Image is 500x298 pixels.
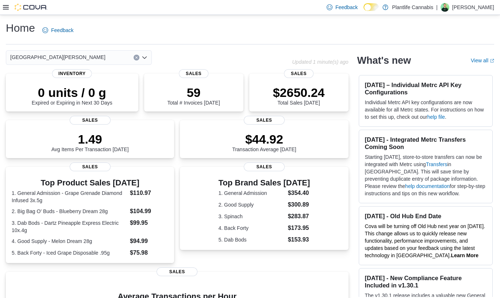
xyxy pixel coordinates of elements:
span: Feedback [51,27,73,34]
p: Updated 1 minute(s) ago [292,59,348,65]
span: Sales [244,162,285,171]
span: Sales [70,116,111,125]
img: Cova [15,4,47,11]
div: Expired or Expiring in Next 30 Days [32,85,112,106]
dt: 5. Dab Bods [219,236,285,243]
dd: $99.95 [130,219,168,227]
span: Sales [284,69,314,78]
dd: $283.87 [288,212,310,221]
dt: 1. General Admission [219,189,285,197]
dt: 3. Dab Bods - Dartz Pineapple Express Electric 10x.4g [12,219,127,234]
div: Avg Items Per Transaction [DATE] [51,132,129,152]
dt: 2. Good Supply [219,201,285,208]
button: Open list of options [142,55,147,60]
dd: $110.97 [130,189,168,197]
dt: 4. Good Supply - Melon Dream 28g [12,238,127,245]
span: Feedback [335,4,358,11]
span: Cova will be turning off Old Hub next year on [DATE]. This change allows us to quickly release ne... [365,223,485,258]
a: Feedback [39,23,76,38]
p: Individual Metrc API key configurations are now available for all Metrc states. For instructions ... [365,99,486,121]
a: Learn More [451,252,478,258]
h3: [DATE] - New Compliance Feature Included in v1.30.1 [365,274,486,289]
span: Inventory [52,69,92,78]
p: Plantlife Cannabis [392,3,433,12]
button: Clear input [134,55,139,60]
span: Sales [244,116,285,125]
a: help file [427,114,445,120]
dt: 4. Back Forty [219,224,285,232]
dt: 2. Big Bag O' Buds - Blueberry Dream 28g [12,208,127,215]
dd: $153.93 [288,235,310,244]
dt: 3. Spinach [219,213,285,220]
h3: [DATE] - Integrated Metrc Transfers Coming Soon [365,136,486,150]
dd: $94.99 [130,237,168,246]
span: [GEOGRAPHIC_DATA][PERSON_NAME] [10,53,105,62]
p: Starting [DATE], store-to-store transfers can now be integrated with Metrc using in [GEOGRAPHIC_D... [365,153,486,197]
h2: What's new [357,55,411,66]
a: View allExternal link [471,58,494,63]
p: $44.92 [232,132,296,146]
div: Transaction Average [DATE] [232,132,296,152]
a: Transfers [426,161,447,167]
input: Dark Mode [364,3,379,11]
div: Brad Christensen [441,3,449,12]
div: Total # Invoices [DATE] [167,85,220,106]
p: 1.49 [51,132,129,146]
dt: 1. General Admission - Grape Grenade Diamond Infused 3x.5g [12,189,127,204]
h3: [DATE] - Old Hub End Date [365,212,486,220]
p: 59 [167,85,220,100]
p: $2650.24 [273,85,325,100]
span: Sales [157,267,197,276]
h1: Home [6,21,35,35]
span: Sales [70,162,111,171]
div: Total Sales [DATE] [273,85,325,106]
svg: External link [490,59,494,63]
a: help documentation [405,183,450,189]
dd: $300.89 [288,200,310,209]
p: 0 units / 0 g [32,85,112,100]
dd: $354.40 [288,189,310,197]
span: Sales [179,69,209,78]
dd: $75.98 [130,248,168,257]
p: | [436,3,438,12]
h3: Top Product Sales [DATE] [12,179,168,187]
h3: Top Brand Sales [DATE] [219,179,310,187]
dd: $173.95 [288,224,310,232]
dt: 5. Back Forty - Iced Grape Disposable .95g [12,249,127,256]
p: [PERSON_NAME] [452,3,494,12]
dd: $104.99 [130,207,168,216]
h3: [DATE] – Individual Metrc API Key Configurations [365,81,486,96]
